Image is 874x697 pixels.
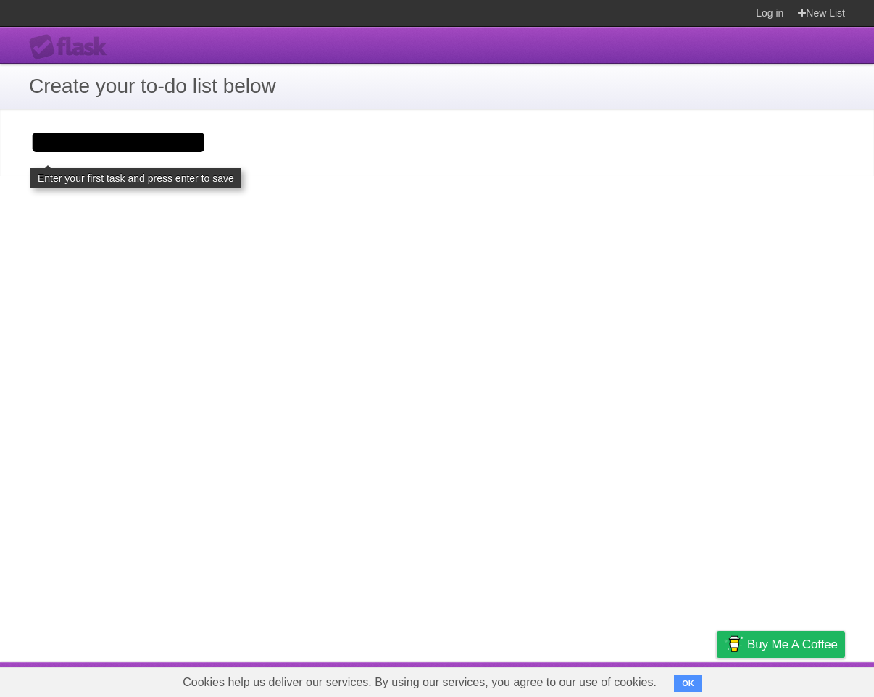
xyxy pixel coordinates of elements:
a: Developers [572,666,630,693]
a: Buy me a coffee [717,631,845,658]
div: Flask [29,34,116,60]
h1: Create your to-do list below [29,71,845,101]
button: OK [674,675,702,692]
a: Suggest a feature [754,666,845,693]
a: About [524,666,554,693]
a: Terms [649,666,681,693]
img: Buy me a coffee [724,632,744,656]
a: Privacy [698,666,736,693]
span: Cookies help us deliver our services. By using our services, you agree to our use of cookies. [168,668,671,697]
span: Buy me a coffee [747,632,838,657]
